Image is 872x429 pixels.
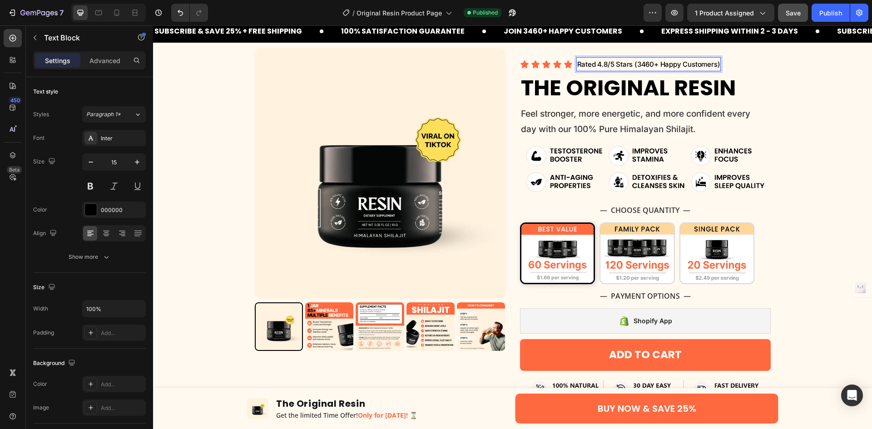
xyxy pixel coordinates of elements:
[33,329,54,337] div: Padding
[89,56,120,65] p: Advanced
[171,4,208,22] div: Undo/Redo
[362,368,625,398] a: BUY NOW & SAVE 25%
[424,33,567,45] p: Rated 4.8/5 Stars (3460+ Happy Customers)
[44,32,121,43] p: Text Block
[687,4,774,22] button: 1 product assigned
[357,8,442,18] span: Original Resin Product Page
[45,56,70,65] p: Settings
[445,377,543,389] p: BUY NOW & SAVE 25%
[367,314,618,345] button: ADD TO CART
[33,227,59,240] div: Align
[83,301,145,317] input: Auto
[373,352,611,375] img: gempages_566874438180537253-558cc8a3-ca9d-4acc-972c-31f301e57da1.webp
[812,4,850,22] button: Publish
[423,32,568,46] div: Rich Text Editor. Editing area: main
[33,156,57,168] div: Size
[33,357,77,370] div: Background
[153,25,872,429] iframe: Design area
[7,166,22,173] div: Beta
[367,177,618,193] h2: — Choose Quantity —
[33,88,58,96] div: Text style
[101,404,144,412] div: Add...
[456,320,529,339] div: ADD TO CART
[101,329,144,337] div: Add...
[481,290,519,301] div: Shopify App
[86,110,121,118] span: Paragraph 1*
[1,1,149,10] p: SUBSCRIBE & SAVE 25% + FREE SHIPPING
[33,281,57,294] div: Size
[33,380,47,388] div: Color
[368,81,602,112] p: Feel stronger, more energetic, and more confident every day with our 100% Pure Himalayan Shilajit.
[841,385,863,406] div: Open Intercom Messenger
[101,380,144,389] div: Add...
[508,1,645,10] p: EXPRESS SHIPPING WITHIN 2 - 3 DAYS
[9,97,22,104] div: 450
[33,305,48,313] div: Width
[367,116,618,171] img: Product_section_benefits_image.webp
[69,252,111,261] div: Show more
[352,8,355,18] span: /
[33,206,47,214] div: Color
[778,4,808,22] button: Save
[351,1,469,10] p: JOIN 3460+ HAPPY CUSTOMERS
[695,8,754,18] span: 1 product assigned
[819,8,842,18] div: Publish
[188,1,312,10] p: 100% SATISFACTION GUARANTEE
[33,404,49,412] div: Image
[33,134,45,142] div: Font
[101,206,144,214] div: 000000
[33,110,49,118] div: Styles
[33,249,146,265] button: Show more
[101,134,144,143] div: Inter
[59,7,64,18] p: 7
[684,1,832,10] p: SUBSCRIBE & SAVE 25% + FREE SHIPPING
[82,106,146,123] button: Paragraph 1*
[367,262,618,279] h2: — PAYMENT OPTIONS —
[4,4,68,22] button: 7
[367,48,618,78] h1: The Original Resin
[786,9,801,17] span: Save
[473,9,498,17] span: Published
[205,385,255,394] strong: Only for [DATE]!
